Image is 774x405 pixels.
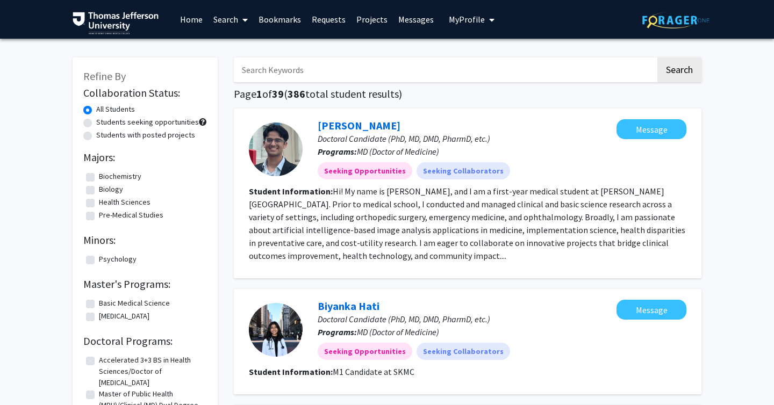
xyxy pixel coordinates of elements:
[99,184,123,195] label: Biology
[99,171,141,182] label: Biochemistry
[234,88,701,100] h1: Page of ( total student results)
[8,357,46,397] iframe: Chat
[318,343,412,360] mat-chip: Seeking Opportunities
[83,234,207,247] h2: Minors:
[83,335,207,348] h2: Doctoral Programs:
[333,366,414,377] fg-read-more: M1 Candidate at SKMC
[417,162,510,179] mat-chip: Seeking Collaborators
[96,117,199,128] label: Students seeking opportunities
[318,162,412,179] mat-chip: Seeking Opportunities
[318,314,490,324] span: Doctoral Candidate (PhD, MD, DMD, PharmD, etc.)
[417,343,510,360] mat-chip: Seeking Collaborators
[249,186,333,197] b: Student Information:
[318,327,357,337] b: Programs:
[83,69,126,83] span: Refine By
[288,87,305,100] span: 386
[617,300,686,320] button: Message Biyanka Hati
[99,254,137,265] label: Psychology
[96,104,135,115] label: All Students
[306,1,351,38] a: Requests
[357,146,439,157] span: MD (Doctor of Medicine)
[393,1,439,38] a: Messages
[256,87,262,100] span: 1
[272,87,284,100] span: 39
[657,57,701,82] button: Search
[175,1,208,38] a: Home
[318,119,400,132] a: [PERSON_NAME]
[99,298,170,309] label: Basic Medical Science
[83,278,207,291] h2: Master's Programs:
[253,1,306,38] a: Bookmarks
[234,57,656,82] input: Search Keywords
[208,1,253,38] a: Search
[73,12,159,34] img: Thomas Jefferson University Logo
[642,12,709,28] img: ForagerOne Logo
[318,133,490,144] span: Doctoral Candidate (PhD, MD, DMD, PharmD, etc.)
[99,310,149,322] label: [MEDICAL_DATA]
[99,197,150,208] label: Health Sciences
[357,327,439,337] span: MD (Doctor of Medicine)
[96,129,195,141] label: Students with posted projects
[351,1,393,38] a: Projects
[99,209,163,221] label: Pre-Medical Studies
[249,186,685,261] fg-read-more: Hi! My name is [PERSON_NAME], and I am a first-year medical student at [PERSON_NAME][GEOGRAPHIC_D...
[83,86,207,99] h2: Collaboration Status:
[449,14,485,25] span: My Profile
[318,299,379,313] a: Biyanka Hati
[617,119,686,139] button: Message Viraj Deshpande
[318,146,357,157] b: Programs:
[99,355,204,388] label: Accelerated 3+3 BS in Health Sciences/Doctor of [MEDICAL_DATA]
[249,366,333,377] b: Student Information:
[83,151,207,164] h2: Majors:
